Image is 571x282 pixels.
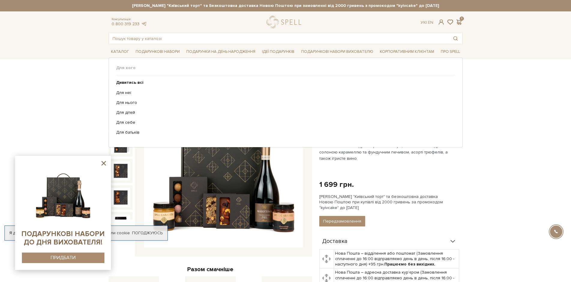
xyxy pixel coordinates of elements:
[5,230,167,236] div: Я дозволяю [DOMAIN_NAME] використовувати
[132,230,163,236] a: Погоджуюсь
[319,216,365,226] button: Передзамовлення
[260,47,297,56] a: Ідеї подарунків
[133,47,182,56] a: Подарункові набори
[109,265,312,273] div: Разом смачніше
[334,249,459,268] td: Нова Пошта – відділення або поштомат (Замовлення сплаченні до 16:00 відправляємо день в день, піс...
[377,47,437,57] a: Корпоративним клієнтам
[144,88,303,247] img: Подарунок Солодке рандеву
[428,20,433,25] a: En
[116,110,451,115] a: Для дітей
[384,262,435,267] b: Працюємо без вихідних.
[426,20,427,25] span: |
[116,90,451,96] a: Для неї
[109,58,463,147] div: Каталог
[111,161,130,180] img: Подарунок Солодке рандеву
[266,16,304,28] a: logo
[421,20,433,25] div: Ук
[319,180,354,189] div: 1 699 грн.
[322,239,347,244] span: Доставка
[319,194,463,211] div: [PERSON_NAME] "Київський торт" та безкоштовна доставка Новою Поштою при купівлі від 2000 гривень ...
[103,230,130,235] a: файли cookie
[116,80,143,85] b: Дивитись всі
[112,21,140,26] a: 0 800 319 233
[299,47,376,57] a: Подарункові набори вихователю
[116,65,455,71] span: Для кого
[116,80,451,85] a: Дивитись всі
[111,214,130,234] img: Подарунок Солодке рандеву
[111,188,130,207] img: Подарунок Солодке рандеву
[116,120,451,125] a: Для себе
[112,17,147,21] span: Консультація:
[109,33,449,44] input: Пошук товару у каталозі
[319,136,460,162] p: До набору входить: солона та шоколадна карамелі, плитка молочного шоколаду із горіховим асорті, п...
[184,47,258,56] a: Подарунки на День народження
[116,130,451,135] a: Для батьків
[109,47,131,56] a: Каталог
[438,47,462,56] a: Про Spell
[116,100,451,105] a: Для нього
[449,33,462,44] button: Пошук товару у каталозі
[109,3,463,8] strong: [PERSON_NAME] "Київський торт" та Безкоштовна доставка Новою Поштою при замовленні від 2000 гриве...
[141,21,147,26] a: telegram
